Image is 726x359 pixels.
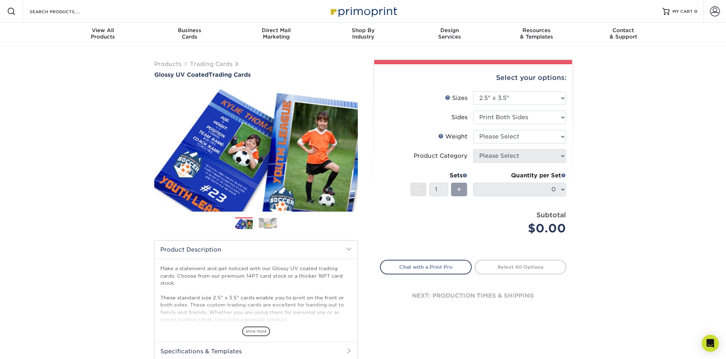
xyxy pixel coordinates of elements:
[320,23,406,46] a: Shop ByIndustry
[580,23,667,46] a: Contact& Support
[479,220,566,237] div: $0.00
[414,152,467,160] div: Product Category
[146,27,233,34] span: Business
[327,4,399,19] img: Primoprint
[493,27,580,34] span: Resources
[320,27,406,34] span: Shop By
[438,132,467,141] div: Weight
[445,94,467,102] div: Sizes
[694,9,697,14] span: 0
[672,9,693,15] span: MY CART
[60,27,146,40] div: Products
[475,260,566,274] a: Select All Options
[2,337,61,357] iframe: Google Customer Reviews
[380,260,472,274] a: Chat with a Print Pro
[473,171,566,180] div: Quantity per Set
[146,27,233,40] div: Cards
[146,23,233,46] a: BusinessCards
[154,71,209,78] span: Glossy UV Coated
[493,23,580,46] a: Resources& Templates
[154,71,358,78] h1: Trading Cards
[406,23,493,46] a: DesignServices
[235,218,253,230] img: Trading Cards 01
[29,7,99,16] input: SEARCH PRODUCTS.....
[154,71,358,78] a: Glossy UV CoatedTrading Cards
[536,211,566,219] strong: Subtotal
[155,241,357,259] h2: Product Description
[580,27,667,34] span: Contact
[60,27,146,34] span: View All
[154,61,181,67] a: Products
[406,27,493,34] span: Design
[451,113,467,122] div: Sides
[406,27,493,40] div: Services
[233,23,320,46] a: Direct MailMarketing
[242,327,270,336] span: show more
[233,27,320,40] div: Marketing
[493,27,580,40] div: & Templates
[580,27,667,40] div: & Support
[60,23,146,46] a: View AllProducts
[457,184,461,195] span: +
[417,184,420,195] span: -
[160,265,352,352] p: Make a statement and get noticed with our Glossy UV coated trading cards. Choose from our premium...
[380,64,566,91] div: Select your options:
[702,335,719,352] div: Open Intercom Messenger
[380,274,566,317] div: next: production times & shipping
[154,79,358,219] img: Glossy UV Coated 01
[190,61,232,67] a: Trading Cards
[233,27,320,34] span: Direct Mail
[259,218,277,229] img: Trading Cards 02
[410,171,467,180] div: Sets
[320,27,406,40] div: Industry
